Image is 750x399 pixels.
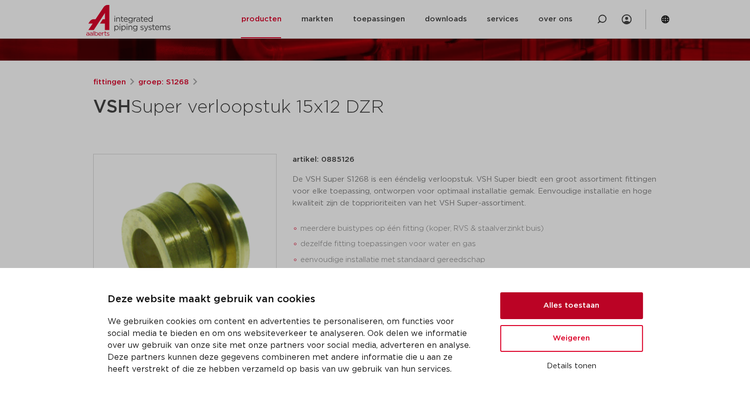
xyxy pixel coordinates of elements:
[108,316,476,375] p: We gebruiken cookies om content en advertenties te personaliseren, om functies voor social media ...
[93,76,126,88] a: fittingen
[500,325,643,352] button: Weigeren
[500,358,643,375] button: Details tonen
[108,292,476,308] p: Deze website maakt gebruik van cookies
[500,292,643,319] button: Alles toestaan
[93,98,131,116] strong: VSH
[93,92,465,122] h1: Super verloopstuk 15x12 DZR
[300,236,657,252] li: dezelfde fitting toepassingen voor water en gas
[138,76,189,88] a: groep: S1268
[292,154,354,166] p: artikel: 0885126
[300,221,657,237] li: meerdere buistypes op één fitting (koper, RVS & staalverzinkt buis)
[94,154,276,337] img: Product Image for VSH Super verloopstuk 15x12 DZR
[300,252,657,268] li: eenvoudige installatie met standaard gereedschap
[292,174,657,209] p: De VSH Super S1268 is een ééndelig verloopstuk. VSH Super biedt een groot assortiment fittingen v...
